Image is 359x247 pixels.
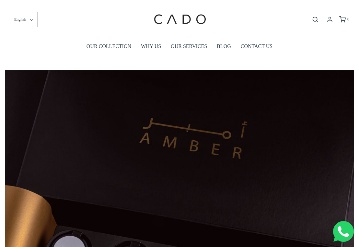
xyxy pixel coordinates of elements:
[141,39,161,54] a: WHY US
[347,17,349,21] span: 0
[14,17,26,23] span: English
[87,39,131,54] a: OUR COLLECTION
[175,27,207,32] span: Company name
[309,16,321,23] button: Open search bar
[152,5,207,34] img: cadogifting
[333,221,354,242] img: Whatsapp
[175,54,205,59] span: Number of gifts
[217,39,231,54] a: BLOG
[10,12,38,27] button: English
[175,1,196,6] span: Last name
[171,39,207,54] a: OUR SERVICES
[241,39,272,54] a: CONTACT US
[339,16,349,23] a: 0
